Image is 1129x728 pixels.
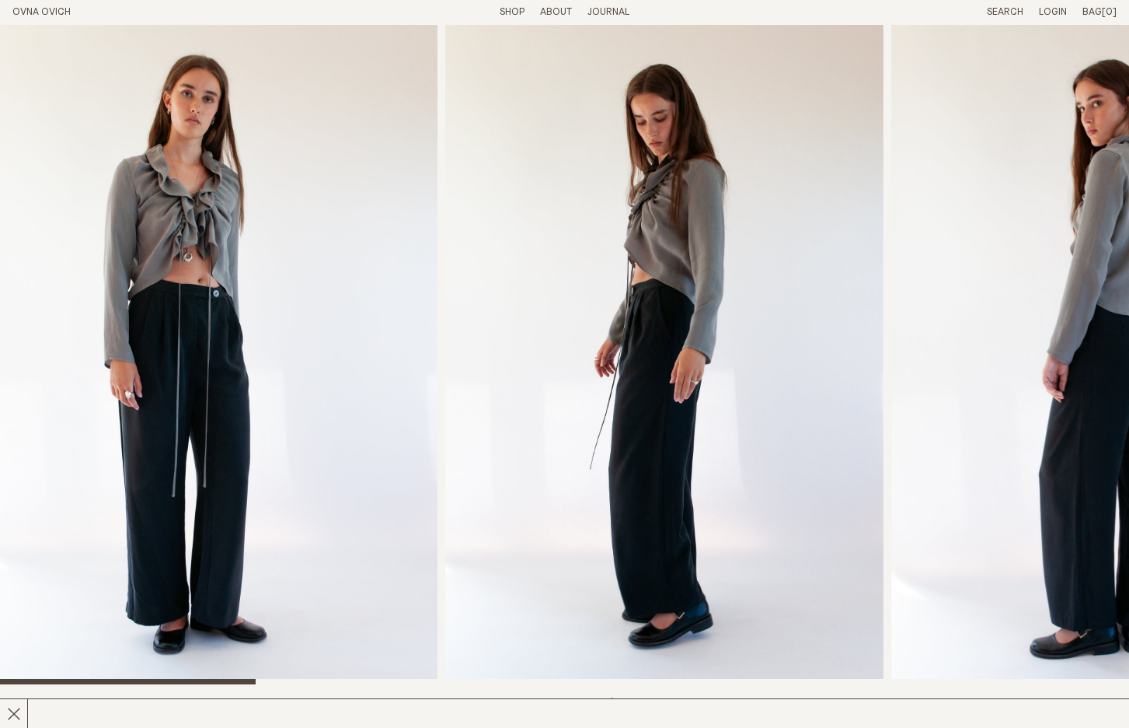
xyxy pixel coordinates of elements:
[12,697,279,719] h2: Shall We Blouse
[587,7,629,17] a: Journal
[1102,7,1117,17] span: [0]
[608,698,651,708] span: $350.00
[987,7,1023,17] a: Search
[540,6,572,19] summary: About
[1039,7,1067,17] a: Login
[1082,7,1102,17] span: Bag
[500,7,524,17] a: Shop
[12,7,71,17] a: Home
[445,25,883,684] img: Shall We Blouse
[445,25,883,684] div: 2 / 8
